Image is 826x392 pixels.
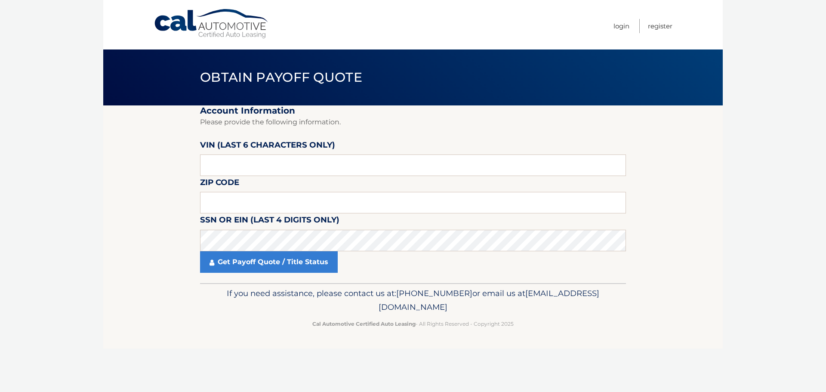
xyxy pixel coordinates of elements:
h2: Account Information [200,105,626,116]
p: Please provide the following information. [200,116,626,128]
a: Login [613,19,629,33]
span: Obtain Payoff Quote [200,69,362,85]
a: Cal Automotive [154,9,270,39]
a: Get Payoff Quote / Title Status [200,251,338,273]
label: VIN (last 6 characters only) [200,139,335,154]
label: Zip Code [200,176,239,192]
a: Register [648,19,672,33]
strong: Cal Automotive Certified Auto Leasing [312,321,416,327]
label: SSN or EIN (last 4 digits only) [200,213,339,229]
p: If you need assistance, please contact us at: or email us at [206,287,620,314]
span: [PHONE_NUMBER] [396,288,472,298]
p: - All Rights Reserved - Copyright 2025 [206,319,620,328]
